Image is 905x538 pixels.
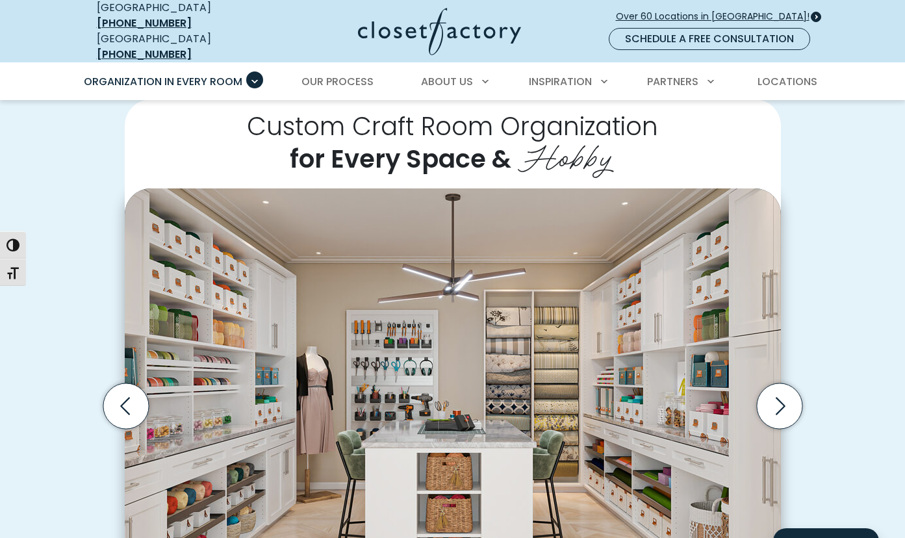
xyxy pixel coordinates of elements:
[97,47,192,62] a: [PHONE_NUMBER]
[752,378,808,434] button: Next slide
[358,8,521,55] img: Closet Factory Logo
[758,74,817,89] span: Locations
[97,16,192,31] a: [PHONE_NUMBER]
[290,142,511,177] span: for Every Space &
[75,64,831,100] nav: Primary Menu
[98,378,154,434] button: Previous slide
[247,109,658,144] span: Custom Craft Room Organization
[647,74,698,89] span: Partners
[301,74,374,89] span: Our Process
[609,28,810,50] a: Schedule a Free Consultation
[84,74,242,89] span: Organization in Every Room
[518,128,616,179] span: Hobby
[421,74,473,89] span: About Us
[529,74,592,89] span: Inspiration
[616,10,820,23] span: Over 60 Locations in [GEOGRAPHIC_DATA]!
[615,5,821,28] a: Over 60 Locations in [GEOGRAPHIC_DATA]!
[97,31,256,62] div: [GEOGRAPHIC_DATA]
